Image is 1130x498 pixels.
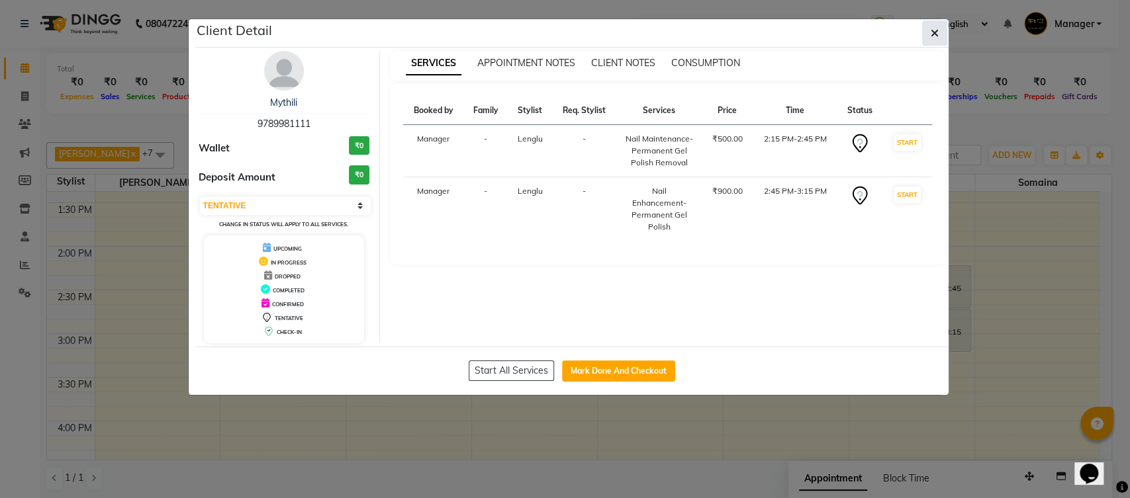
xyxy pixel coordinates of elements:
span: UPCOMING [273,245,302,252]
h3: ₹0 [349,165,369,185]
span: Lenglu [518,186,543,196]
td: 2:15 PM-2:45 PM [753,125,838,177]
span: 9789981111 [258,118,310,130]
h3: ₹0 [349,136,369,155]
th: Services [616,97,702,125]
button: START [894,187,921,203]
img: avatar [264,51,304,91]
span: COMPLETED [273,287,305,294]
button: Mark Done And Checkout [562,360,675,382]
button: Start All Services [469,360,554,381]
td: - [552,125,616,177]
a: Mythili [270,97,297,108]
span: CLIENT NOTES [591,57,655,69]
button: START [894,134,921,151]
td: - [552,177,616,241]
span: Deposit Amount [199,170,275,185]
th: Status [838,97,882,125]
th: Req. Stylist [552,97,616,125]
iframe: chat widget [1074,445,1117,485]
span: Lenglu [518,134,543,144]
span: CONSUMPTION [671,57,740,69]
span: TENTATIVE [275,315,303,321]
td: - [463,125,508,177]
span: Wallet [199,141,230,156]
span: APPOINTMENT NOTES [477,57,575,69]
th: Price [702,97,753,125]
div: Nail Maintenance-Permanent Gel Polish Removal [624,133,694,169]
h5: Client Detail [197,21,272,40]
td: Manager [403,177,463,241]
small: Change in status will apply to all services. [219,221,348,228]
span: CONFIRMED [272,301,304,308]
td: - [463,177,508,241]
th: Time [753,97,838,125]
span: SERVICES [406,52,461,75]
span: IN PROGRESS [271,259,306,266]
th: Booked by [403,97,463,125]
td: 2:45 PM-3:15 PM [753,177,838,241]
th: Stylist [508,97,552,125]
div: ₹900.00 [710,185,745,197]
th: Family [463,97,508,125]
span: CHECK-IN [277,329,302,335]
span: DROPPED [275,273,301,280]
div: ₹500.00 [710,133,745,145]
td: Manager [403,125,463,177]
div: Nail Enhancement-Permanent Gel Polish [624,185,694,233]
